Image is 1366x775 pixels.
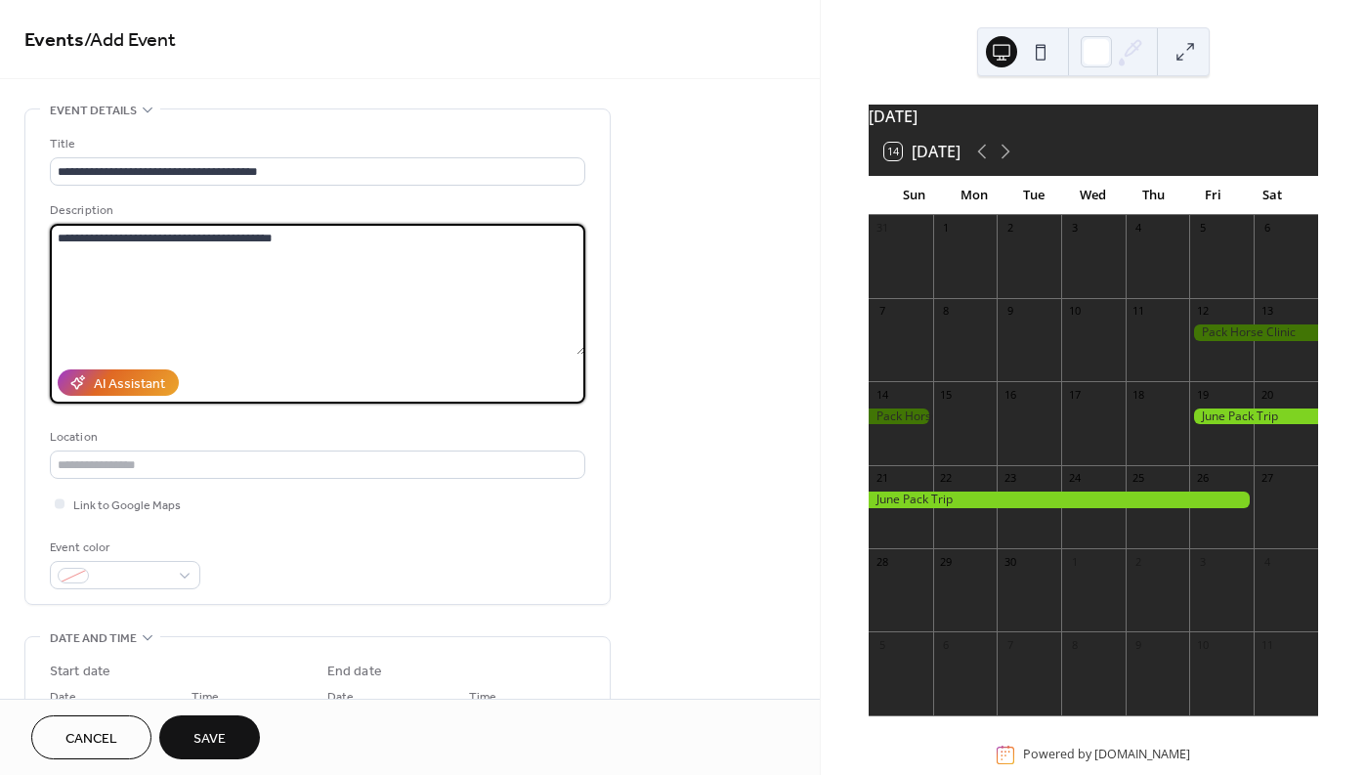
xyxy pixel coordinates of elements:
div: 3 [1195,554,1210,569]
div: Title [50,134,581,154]
div: 25 [1131,471,1146,486]
div: Event color [50,538,196,558]
div: 28 [875,554,889,569]
div: 8 [1067,637,1082,652]
div: 8 [939,304,954,319]
div: Powered by [1023,747,1190,763]
div: Pack Horse Clinic [869,409,933,425]
div: 18 [1131,387,1146,402]
button: 14[DATE] [877,138,967,165]
span: Save [193,729,226,750]
div: 9 [1003,304,1017,319]
span: Date [327,687,354,708]
div: Mon [944,176,1003,215]
button: Cancel [31,715,151,759]
div: 23 [1003,471,1017,486]
div: 17 [1067,387,1082,402]
span: Date and time [50,628,137,649]
div: End date [327,662,382,682]
button: Save [159,715,260,759]
div: 7 [875,304,889,319]
span: Date [50,687,76,708]
div: 5 [1195,221,1210,236]
div: 11 [1131,304,1146,319]
div: 4 [1131,221,1146,236]
div: 20 [1259,387,1274,402]
div: 21 [875,471,889,486]
div: 7 [1003,637,1017,652]
div: 6 [939,637,954,652]
div: 26 [1195,471,1210,486]
div: June Pack Trip [1189,409,1317,425]
div: AI Assistant [94,374,165,395]
span: Time [469,687,496,708]
div: 13 [1259,304,1274,319]
div: Sat [1243,176,1302,215]
div: 9 [1131,637,1146,652]
a: Events [24,22,84,60]
div: Start date [50,662,110,682]
div: 1 [1067,554,1082,569]
div: June Pack Trip [869,492,1254,508]
span: Cancel [65,729,117,750]
div: Pack Horse Clinic [1189,324,1317,341]
span: / Add Event [84,22,176,60]
div: Description [50,200,581,221]
div: 3 [1067,221,1082,236]
div: 1 [939,221,954,236]
div: Thu [1123,176,1182,215]
div: Tue [1003,176,1063,215]
div: 24 [1067,471,1082,486]
div: 14 [875,387,889,402]
button: AI Assistant [58,369,179,396]
div: 29 [939,554,954,569]
div: 15 [939,387,954,402]
div: [DATE] [869,105,1318,128]
div: 10 [1067,304,1082,319]
a: [DOMAIN_NAME] [1094,747,1190,763]
span: Link to Google Maps [73,495,181,516]
span: Time [192,687,219,708]
div: 2 [1003,221,1017,236]
div: 10 [1195,637,1210,652]
span: Event details [50,101,137,121]
div: Location [50,427,581,448]
div: 12 [1195,304,1210,319]
div: 11 [1259,637,1274,652]
div: 22 [939,471,954,486]
div: 19 [1195,387,1210,402]
div: 2 [1131,554,1146,569]
div: 4 [1259,554,1274,569]
div: 6 [1259,221,1274,236]
div: 31 [875,221,889,236]
div: 30 [1003,554,1017,569]
div: 5 [875,637,889,652]
div: 27 [1259,471,1274,486]
div: Wed [1063,176,1123,215]
div: Sun [884,176,944,215]
div: 16 [1003,387,1017,402]
div: Fri [1183,176,1243,215]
